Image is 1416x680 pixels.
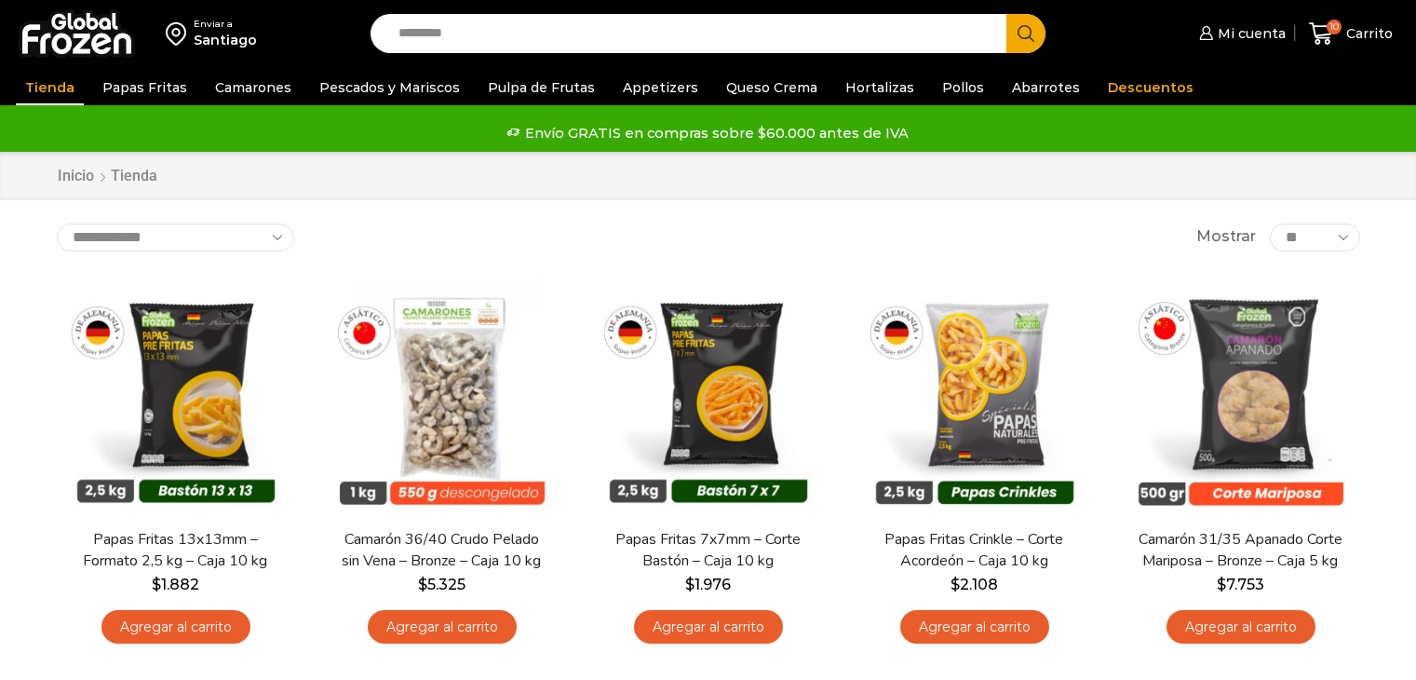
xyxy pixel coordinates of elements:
bdi: 5.325 [418,576,465,593]
a: Camarón 36/40 Crudo Pelado sin Vena – Bronze – Caja 10 kg [334,529,548,572]
span: $ [685,576,695,593]
h1: Tienda [111,167,157,184]
img: address-field-icon.svg [166,18,194,49]
a: Hortalizas [836,70,924,105]
a: Appetizers [614,70,708,105]
a: Papas Fritas [93,70,196,105]
a: Pulpa de Frutas [479,70,604,105]
div: Enviar a [194,18,257,31]
bdi: 1.976 [685,576,731,593]
a: Papas Fritas 13x13mm – Formato 2,5 kg – Caja 10 kg [68,529,282,572]
span: Mostrar [1196,226,1256,248]
a: Camarones [206,70,301,105]
bdi: 7.753 [1217,576,1264,593]
a: Agregar al carrito: “Papas Fritas 13x13mm - Formato 2,5 kg - Caja 10 kg” [101,610,250,645]
bdi: 1.882 [152,576,199,593]
a: Agregar al carrito: “Camarón 36/40 Crudo Pelado sin Vena - Bronze - Caja 10 kg” [368,610,517,645]
span: $ [1217,576,1226,593]
a: Inicio [57,166,95,187]
a: Agregar al carrito: “Camarón 31/35 Apanado Corte Mariposa - Bronze - Caja 5 kg” [1167,610,1315,645]
a: Mi cuenta [1194,15,1286,52]
nav: Breadcrumb [57,166,157,187]
button: Search button [1006,14,1045,53]
span: Carrito [1342,24,1393,43]
select: Pedido de la tienda [57,224,294,252]
a: 10 Carrito [1304,12,1397,56]
a: Agregar al carrito: “Papas Fritas Crinkle - Corte Acordeón - Caja 10 kg” [900,610,1049,645]
a: Papas Fritas Crinkle – Corte Acordeón – Caja 10 kg [867,529,1081,572]
span: $ [418,576,427,593]
span: Mi cuenta [1213,24,1286,43]
bdi: 2.108 [951,576,998,593]
a: Papas Fritas 7x7mm – Corte Bastón – Caja 10 kg [600,529,815,572]
a: Abarrotes [1003,70,1089,105]
span: $ [951,576,960,593]
span: $ [152,576,161,593]
a: Pollos [933,70,993,105]
a: Queso Crema [717,70,827,105]
a: Pescados y Mariscos [310,70,469,105]
a: Descuentos [1099,70,1203,105]
a: Agregar al carrito: “Papas Fritas 7x7mm - Corte Bastón - Caja 10 kg” [634,610,783,645]
div: Santiago [194,31,257,49]
a: Camarón 31/35 Apanado Corte Mariposa – Bronze – Caja 5 kg [1133,529,1347,572]
span: 10 [1327,20,1342,34]
a: Tienda [16,70,84,105]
